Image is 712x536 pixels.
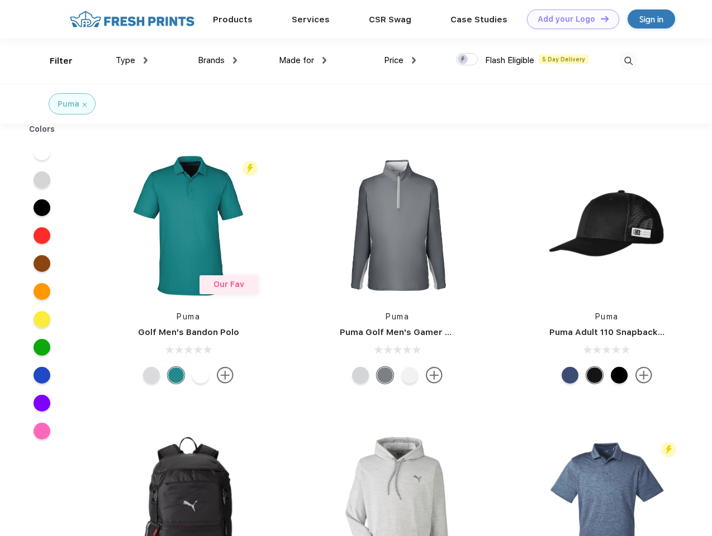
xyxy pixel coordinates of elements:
div: Green Lagoon [168,367,184,384]
div: Bright White [401,367,418,384]
div: Peacoat Qut Shd [562,367,578,384]
img: flash_active_toggle.svg [243,161,258,176]
div: Puma [58,98,79,110]
img: fo%20logo%202.webp [67,9,198,29]
a: Golf Men's Bandon Polo [138,327,239,337]
a: Sign in [628,9,675,28]
span: 5 Day Delivery [539,54,588,64]
div: High Rise [352,367,369,384]
span: Made for [279,55,314,65]
div: Bright White [192,367,209,384]
img: func=resize&h=266 [114,151,263,300]
img: dropdown.png [322,57,326,64]
img: filter_cancel.svg [83,103,87,107]
a: Puma [595,312,619,321]
a: CSR Swag [369,15,411,25]
img: flash_active_toggle.svg [661,442,676,457]
div: Pma Blk Pma Blk [611,367,628,384]
div: High Rise [143,367,160,384]
span: Price [384,55,404,65]
span: Our Fav [213,280,244,289]
img: func=resize&h=266 [533,151,681,300]
img: dropdown.png [144,57,148,64]
img: dropdown.png [233,57,237,64]
div: Colors [21,123,64,135]
img: more.svg [426,367,443,384]
div: Sign in [639,13,663,26]
a: Products [213,15,253,25]
div: Add your Logo [538,15,595,24]
div: Filter [50,55,73,68]
img: desktop_search.svg [619,52,638,70]
span: Brands [198,55,225,65]
div: Quiet Shade [377,367,393,384]
img: func=resize&h=266 [323,151,472,300]
div: Pma Blk with Pma Blk [586,367,603,384]
span: Flash Eligible [485,55,534,65]
img: dropdown.png [412,57,416,64]
a: Services [292,15,330,25]
a: Puma [177,312,200,321]
a: Puma Golf Men's Gamer Golf Quarter-Zip [340,327,516,337]
a: Puma [386,312,409,321]
img: DT [601,16,609,22]
img: more.svg [635,367,652,384]
img: more.svg [217,367,234,384]
span: Type [116,55,135,65]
